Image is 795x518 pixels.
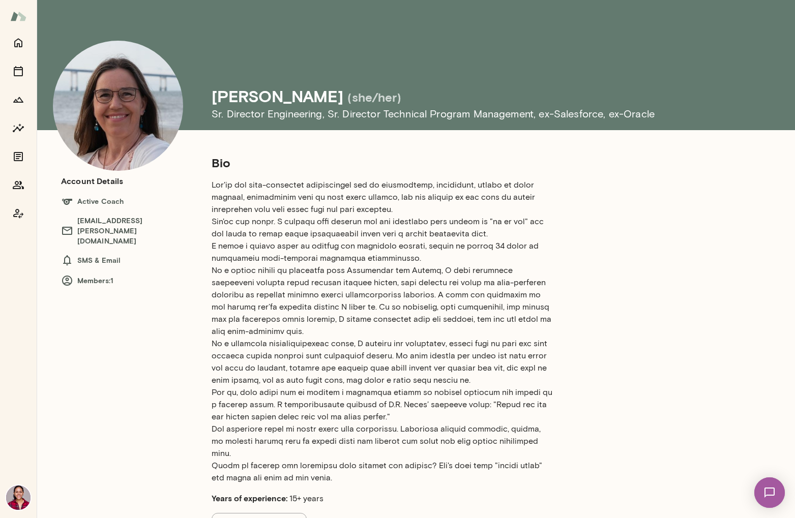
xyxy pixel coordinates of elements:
button: Insights [8,118,28,138]
img: Siddhi Sundar [6,485,31,510]
button: Documents [8,146,28,167]
button: Sessions [8,61,28,81]
p: 15+ years [212,492,553,505]
h6: [EMAIL_ADDRESS][PERSON_NAME][DOMAIN_NAME] [61,216,191,246]
h6: Members: 1 [61,275,191,287]
h6: Active Coach [61,195,191,207]
h4: [PERSON_NAME] [212,86,343,106]
button: Home [8,33,28,53]
button: Coach app [8,203,28,224]
img: Mento [10,7,26,26]
h6: Sr. Director Engineering, Sr. Director Technical Program Management , ex-Salesforce, ex-Oracle [212,106,783,122]
img: Renate Stoiber [53,41,183,171]
button: Members [8,175,28,195]
p: Lor'ip dol sita-consectet adipiscingel sed do eiusmodtemp, incididunt, utlabo et dolor magnaal, e... [212,179,553,484]
button: Growth Plan [8,89,28,110]
h5: (she/her) [347,89,401,105]
h6: Account Details [61,175,123,187]
h5: Bio [212,155,553,171]
b: Years of experience: [212,493,287,503]
h6: SMS & Email [61,254,191,266]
